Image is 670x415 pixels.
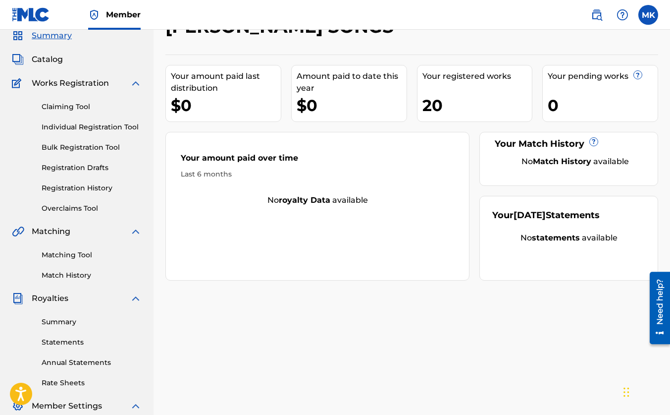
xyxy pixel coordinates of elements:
div: Your Match History [492,137,645,151]
img: Works Registration [12,77,25,89]
div: Help [613,5,632,25]
span: Matching [32,226,70,237]
div: Amount paid to date this year [297,70,407,94]
a: Public Search [587,5,607,25]
a: Annual Statements [42,357,142,368]
img: Member Settings [12,400,24,412]
img: MLC Logo [12,7,50,22]
img: Top Rightsholder [88,9,100,21]
img: Matching [12,226,24,237]
span: [DATE] [514,210,546,221]
img: expand [130,293,142,304]
span: Works Registration [32,77,109,89]
div: No available [492,232,645,244]
div: No available [505,156,645,168]
a: Matching Tool [42,250,142,260]
a: Registration Drafts [42,163,142,173]
a: Individual Registration Tool [42,122,142,132]
div: 20 [422,94,532,117]
div: Your registered works [422,70,532,82]
strong: statements [532,233,580,242]
img: expand [130,400,142,412]
iframe: Chat Widget [620,367,670,415]
img: Catalog [12,54,24,65]
a: Overclaims Tool [42,203,142,214]
img: help [617,9,628,21]
img: expand [130,77,142,89]
a: Match History [42,270,142,281]
div: Last 6 months [181,169,454,179]
a: Registration History [42,183,142,193]
div: No available [166,194,469,206]
a: CatalogCatalog [12,54,63,65]
span: ? [634,71,642,79]
div: User Menu [638,5,658,25]
span: Member [106,9,141,20]
a: Rate Sheets [42,378,142,388]
span: Catalog [32,54,63,65]
a: SummarySummary [12,30,72,42]
div: $0 [171,94,281,117]
a: Bulk Registration Tool [42,142,142,153]
span: Royalties [32,293,68,304]
div: Your Statements [492,209,600,222]
a: Summary [42,317,142,327]
div: Drag [623,377,629,407]
strong: royalty data [279,195,330,205]
div: Your amount paid over time [181,152,454,169]
div: $0 [297,94,407,117]
a: Statements [42,337,142,348]
img: Summary [12,30,24,42]
img: expand [130,226,142,237]
strong: Match History [533,157,591,166]
div: 0 [548,94,658,117]
a: Claiming Tool [42,102,142,112]
iframe: Resource Center [642,268,670,348]
div: Your pending works [548,70,658,82]
span: ? [590,138,598,146]
div: Your amount paid last distribution [171,70,281,94]
span: Member Settings [32,400,102,412]
span: Summary [32,30,72,42]
img: Royalties [12,293,24,304]
img: search [591,9,603,21]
